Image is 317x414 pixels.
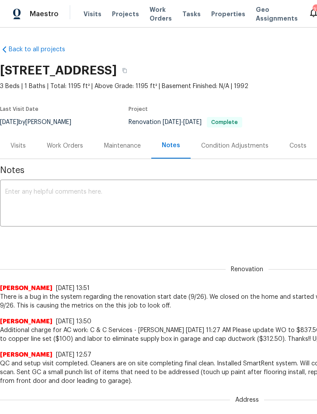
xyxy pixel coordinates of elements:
span: Work Orders [150,5,172,23]
span: Properties [211,10,245,18]
div: Maintenance [104,142,141,150]
span: - [163,119,202,125]
span: [DATE] [163,119,181,125]
span: Renovation [226,265,268,274]
span: Address [230,396,264,404]
div: Visits [10,142,26,150]
span: Projects [112,10,139,18]
span: Geo Assignments [256,5,298,23]
span: [DATE] 12:57 [56,352,91,358]
span: [DATE] 13:51 [56,285,90,291]
span: Tasks [182,11,201,17]
span: Project [129,106,148,112]
div: Work Orders [47,142,83,150]
span: [DATE] [183,119,202,125]
div: Notes [162,141,180,150]
div: Condition Adjustments [201,142,268,150]
button: Copy Address [117,63,132,78]
span: Complete [208,120,241,125]
div: Costs [289,142,307,150]
span: Maestro [30,10,59,18]
span: [DATE] 13:50 [56,318,91,325]
span: Renovation [129,119,242,125]
span: Visits [84,10,101,18]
